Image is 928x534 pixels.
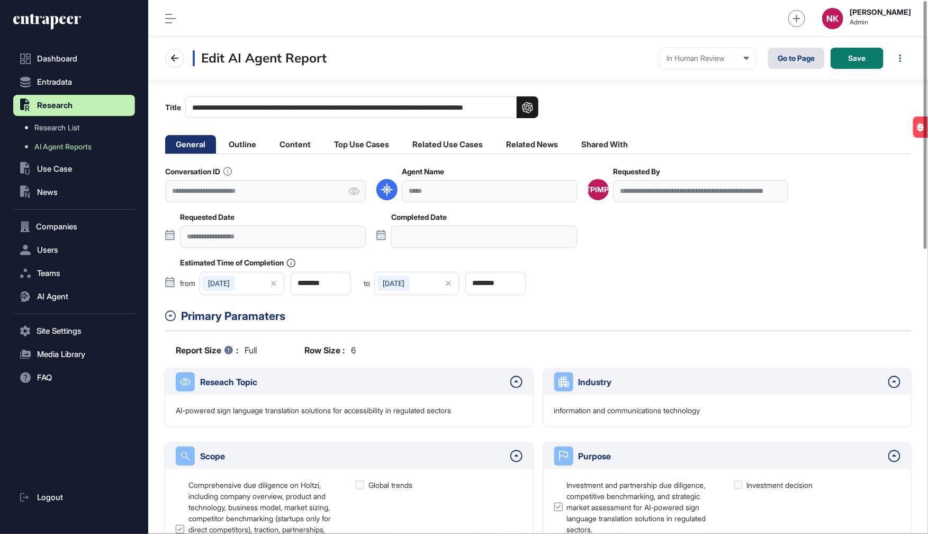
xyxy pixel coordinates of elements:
[37,78,72,86] span: Entradata
[165,96,538,118] label: Title
[37,165,72,173] span: Use Case
[37,246,58,254] span: Users
[203,276,235,291] div: [DATE]
[13,263,135,284] button: Teams
[200,450,505,462] div: Scope
[13,487,135,508] a: Logout
[13,239,135,261] button: Users
[185,96,538,118] input: Title
[13,158,135,180] button: Use Case
[368,479,412,491] div: Global trends
[13,72,135,93] button: Entradata
[193,50,327,66] h3: Edit AI Agent Report
[849,55,866,62] span: Save
[391,213,447,221] label: Completed Date
[37,188,58,197] span: News
[613,167,660,176] label: Requested By
[37,373,52,382] span: FAQ
[571,135,638,154] li: Shared With
[13,95,135,116] button: Research
[37,55,77,63] span: Dashboard
[180,213,235,221] label: Requested Date
[581,185,616,194] div: KTPIMPM
[200,376,505,388] div: Reseach Topic
[850,8,911,16] strong: [PERSON_NAME]
[554,405,700,416] p: information and communications technology
[579,450,884,462] div: Purpose
[37,292,68,301] span: AI Agent
[13,286,135,307] button: AI Agent
[364,280,370,287] span: to
[180,259,295,268] label: Estimated Time of Completion
[13,216,135,237] button: Companies
[495,135,569,154] li: Related News
[269,135,321,154] li: Content
[37,493,63,502] span: Logout
[176,344,257,357] div: full
[666,54,749,63] div: In Human Review
[13,321,135,342] button: Site Settings
[13,344,135,365] button: Media Library
[579,376,884,388] div: Industry
[165,135,216,154] li: General
[36,222,77,231] span: Companies
[180,280,195,287] span: from
[822,8,843,29] button: NK
[323,135,400,154] li: Top Use Cases
[768,48,824,69] a: Go to Page
[377,276,410,291] div: [DATE]
[304,344,356,357] div: 6
[402,135,493,154] li: Related Use Cases
[13,182,135,203] button: News
[176,405,451,416] p: AI-powered sign language translation solutions for accessibility in regulated sectors
[13,367,135,388] button: FAQ
[402,167,444,176] label: Agent Name
[747,479,813,491] div: Investment decision
[181,308,911,325] div: Primary Paramaters
[304,344,345,357] b: Row Size :
[37,350,85,359] span: Media Library
[34,123,79,132] span: Research List
[19,118,135,137] a: Research List
[850,19,911,26] span: Admin
[13,48,135,69] a: Dashboard
[37,269,60,278] span: Teams
[34,143,92,151] span: AI Agent Reports
[218,135,267,154] li: Outline
[37,327,82,335] span: Site Settings
[831,48,884,69] button: Save
[37,101,73,110] span: Research
[165,167,232,176] label: Conversation ID
[19,137,135,156] a: AI Agent Reports
[176,344,238,357] b: Report Size :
